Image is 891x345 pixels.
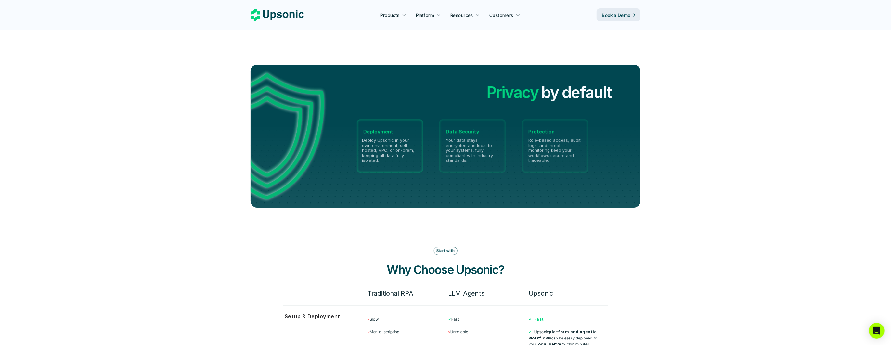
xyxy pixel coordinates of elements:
[529,317,544,322] strong: ✓ Fast
[448,316,527,322] p: Fast
[489,12,513,19] p: Customers
[436,249,455,253] p: Start with
[869,323,885,339] div: Open Intercom Messenger
[368,329,370,334] span: ×
[368,317,370,322] span: ×
[529,329,532,334] span: ✓
[597,8,640,21] a: Book a Demo
[529,288,608,299] h6: Upsonic
[368,288,447,299] h6: Traditional RPA
[602,12,631,19] p: Book a Demo
[448,329,450,334] span: ×
[362,138,418,163] p: Deploy Upsonic in your own environment, self-hosted, VPC, or on-prem, keeping all data fully isol...
[448,288,527,299] h6: LLM Agents
[368,316,447,322] p: Slow
[528,129,582,134] p: Protection
[541,82,612,103] h2: by default
[448,317,451,322] span: ✓
[448,329,527,335] p: Unreliable
[285,312,361,321] p: Setup & Deployment
[381,12,400,19] p: Products
[363,129,417,134] p: Deployment
[446,129,499,134] p: Data Security
[377,9,410,21] a: Products
[528,138,582,163] p: Role-based access, audit logs, and threat monitoring keep your workflows secure and traceable.
[348,262,543,278] h3: Why Choose Upsonic?
[450,12,473,19] p: Resources
[446,138,499,163] p: Your data stays encrypted and local to your systems, fully compliant with industry standards.
[368,329,447,335] p: Manuel scripting
[486,82,539,103] h2: Privacy
[416,12,434,19] p: Platform
[529,329,598,340] strong: platform and agentic workflows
